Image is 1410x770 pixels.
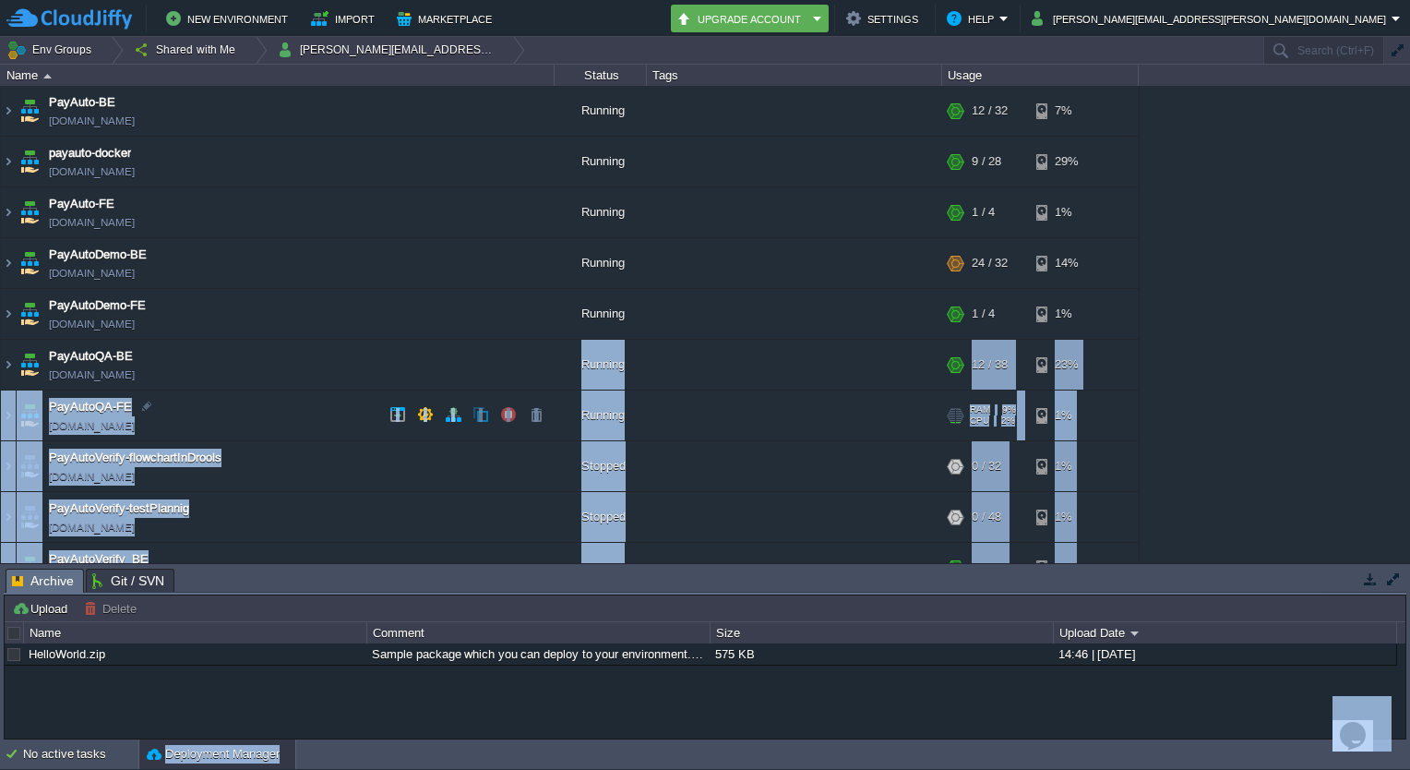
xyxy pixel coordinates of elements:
[2,65,554,86] div: Name
[49,162,135,181] a: [DOMAIN_NAME]
[1036,289,1096,339] div: 1%
[278,37,499,63] button: [PERSON_NAME][EMAIL_ADDRESS][PERSON_NAME][DOMAIN_NAME]
[972,137,1001,186] div: 9 / 28
[972,289,995,339] div: 1 / 4
[972,238,1008,288] div: 24 / 32
[84,600,142,617] button: Delete
[166,7,293,30] button: New Environment
[49,449,221,467] a: PayAutoVerify-flowchartInDrools
[17,492,42,542] img: AMDAwAAAACH5BAEAAAAALAAAAAABAAEAAAICRAEAOw==
[49,398,132,416] a: PayAutoQA-FE
[17,238,42,288] img: AMDAwAAAACH5BAEAAAAALAAAAAABAAEAAAICRAEAOw==
[23,740,138,769] div: No active tasks
[6,7,132,30] img: CloudJiffy
[17,289,42,339] img: AMDAwAAAACH5BAEAAAAALAAAAAABAAEAAAICRAEAOw==
[1,492,16,542] img: AMDAwAAAACH5BAEAAAAALAAAAAABAAEAAAICRAEAOw==
[556,65,646,86] div: Status
[1036,340,1096,390] div: 23%
[311,7,380,30] button: Import
[1036,492,1096,542] div: 1%
[367,644,709,665] div: Sample package which you can deploy to your environment. Feel free to delete and upload a package...
[711,644,1052,665] div: 575 KB
[49,93,115,112] a: PayAuto-BE
[972,86,1008,136] div: 12 / 32
[49,246,147,264] a: PayAutoDemo-BE
[49,195,114,213] a: PayAuto-FE
[147,745,280,764] button: Deployment Manager
[972,340,1008,390] div: 12 / 38
[29,647,105,661] a: HelloWorld.zip
[1055,622,1396,644] div: Upload Date
[970,404,990,415] span: RAM
[1032,7,1392,30] button: [PERSON_NAME][EMAIL_ADDRESS][PERSON_NAME][DOMAIN_NAME]
[555,238,647,288] div: Running
[555,137,647,186] div: Running
[970,415,989,427] span: CPU
[1,391,16,440] img: AMDAwAAAACH5BAEAAAAALAAAAAABAAEAAAICRAEAOw==
[12,570,74,593] span: Archive
[943,65,1138,86] div: Usage
[17,86,42,136] img: AMDAwAAAACH5BAEAAAAALAAAAAABAAEAAAICRAEAOw==
[49,315,135,333] a: [DOMAIN_NAME]
[555,86,647,136] div: Running
[997,415,1015,427] span: 2%
[49,264,135,283] a: [DOMAIN_NAME]
[368,622,710,644] div: Comment
[1,340,16,390] img: AMDAwAAAACH5BAEAAAAALAAAAAABAAEAAAICRAEAOw==
[49,112,135,130] a: [DOMAIN_NAME]
[6,37,98,63] button: Env Groups
[1054,644,1395,665] div: 14:46 | [DATE]
[92,570,164,592] span: Git / SVN
[555,492,647,542] div: Stopped
[49,366,135,384] a: [DOMAIN_NAME]
[555,441,647,491] div: Stopped
[43,74,52,78] img: AMDAwAAAACH5BAEAAAAALAAAAAABAAEAAAICRAEAOw==
[134,37,242,63] button: Shared with Me
[49,213,135,232] a: [DOMAIN_NAME]
[676,7,807,30] button: Upgrade Account
[17,441,42,491] img: AMDAwAAAACH5BAEAAAAALAAAAAABAAEAAAICRAEAOw==
[1036,86,1096,136] div: 7%
[49,467,135,486] a: [DOMAIN_NAME]
[1,187,16,237] img: AMDAwAAAACH5BAEAAAAALAAAAAABAAEAAAICRAEAOw==
[49,144,131,162] a: payauto-docker
[1,86,16,136] img: AMDAwAAAACH5BAEAAAAALAAAAAABAAEAAAICRAEAOw==
[1332,696,1392,752] iframe: chat widget
[972,187,995,237] div: 1 / 4
[1,441,16,491] img: AMDAwAAAACH5BAEAAAAALAAAAAABAAEAAAICRAEAOw==
[1036,238,1096,288] div: 14%
[555,543,647,593] div: Running
[49,550,149,569] a: PayAutoVerify_BE
[972,441,1001,491] div: 0 / 32
[49,416,135,435] a: [DOMAIN_NAME]
[1,238,16,288] img: AMDAwAAAACH5BAEAAAAALAAAAAABAAEAAAICRAEAOw==
[1036,187,1096,237] div: 1%
[711,622,1053,644] div: Size
[972,543,1001,593] div: 5 / 32
[1036,441,1096,491] div: 1%
[1036,543,1096,593] div: 3%
[1036,137,1096,186] div: 29%
[555,289,647,339] div: Running
[998,404,1016,415] span: 9%
[17,137,42,186] img: AMDAwAAAACH5BAEAAAAALAAAAAABAAEAAAICRAEAOw==
[49,347,133,366] span: PayAutoQA-BE
[49,499,189,518] a: PayAutoVerify-testPlannig
[49,296,146,315] a: PayAutoDemo-FE
[1,289,16,339] img: AMDAwAAAACH5BAEAAAAALAAAAAABAAEAAAICRAEAOw==
[397,7,497,30] button: Marketplace
[972,492,1001,542] div: 0 / 48
[555,340,647,390] div: Running
[17,187,42,237] img: AMDAwAAAACH5BAEAAAAALAAAAAABAAEAAAICRAEAOw==
[1,137,16,186] img: AMDAwAAAACH5BAEAAAAALAAAAAABAAEAAAICRAEAOw==
[1036,391,1096,440] div: 1%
